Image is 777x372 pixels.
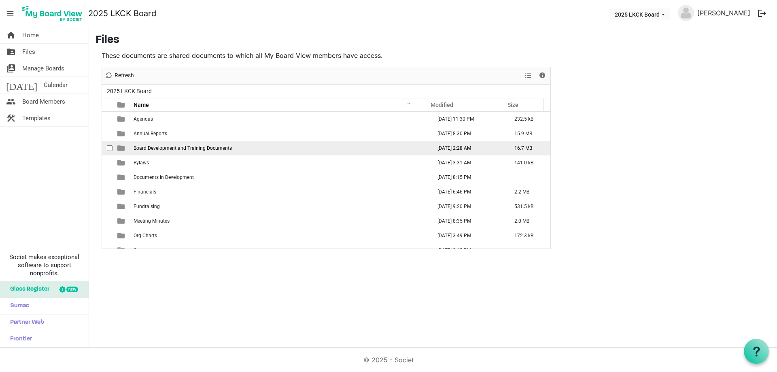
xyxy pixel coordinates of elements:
span: Meeting Minutes [134,218,170,224]
a: 2025 LKCK Board [88,5,156,21]
span: Modified [431,102,453,108]
span: Templates [22,110,51,126]
button: Refresh [104,70,136,81]
div: Refresh [102,67,137,84]
td: checkbox [102,243,113,257]
td: July 02, 2025 8:30 PM column header Modified [429,126,506,141]
td: is template cell column header type [113,199,131,214]
td: is template cell column header type [113,243,131,257]
button: 2025 LKCK Board dropdownbutton [609,9,670,20]
td: 232.5 kB is template cell column header Size [506,112,550,126]
span: Size [507,102,518,108]
span: Other [134,247,145,253]
span: Org Charts [134,233,157,238]
span: Home [22,27,39,43]
td: is template cell column header type [113,214,131,228]
td: is template cell column header type [113,170,131,185]
span: home [6,27,16,43]
span: [DATE] [6,77,37,93]
td: is template cell column header type [113,126,131,141]
span: people [6,94,16,110]
span: Manage Boards [22,60,64,77]
td: Meeting Minutes is template cell column header Name [131,214,429,228]
td: June 27, 2025 3:31 AM column header Modified [429,155,506,170]
span: Financials [134,189,156,195]
a: © 2025 - Societ [363,356,414,364]
span: Calendar [44,77,68,93]
td: is template cell column header type [113,228,131,243]
td: Other is template cell column header Name [131,243,429,257]
td: checkbox [102,228,113,243]
td: is template cell column header type [113,112,131,126]
span: construction [6,110,16,126]
td: Documents in Development is template cell column header Name [131,170,429,185]
button: View dropdownbutton [523,70,533,81]
td: June 26, 2025 8:15 PM column header Modified [429,243,506,257]
td: 2.2 MB is template cell column header Size [506,185,550,199]
td: September 09, 2025 2:28 AM column header Modified [429,141,506,155]
td: Org Charts is template cell column header Name [131,228,429,243]
span: Name [134,102,149,108]
td: September 19, 2025 6:46 PM column header Modified [429,185,506,199]
span: Files [22,44,35,60]
span: folder_shared [6,44,16,60]
td: Financials is template cell column header Name [131,185,429,199]
span: Agendas [134,116,153,122]
td: checkbox [102,112,113,126]
td: checkbox [102,126,113,141]
span: Refresh [114,70,135,81]
td: Annual Reports is template cell column header Name [131,126,429,141]
h3: Files [96,34,771,47]
td: September 11, 2025 3:49 PM column header Modified [429,228,506,243]
div: Details [535,67,549,84]
td: is template cell column header type [113,185,131,199]
td: 15.9 MB is template cell column header Size [506,126,550,141]
button: Details [537,70,548,81]
img: My Board View Logo [20,3,85,23]
span: 2025 LKCK Board [105,86,153,96]
td: Fundraising is template cell column header Name [131,199,429,214]
span: menu [2,6,18,21]
img: no-profile-picture.svg [678,5,694,21]
td: checkbox [102,214,113,228]
td: Agendas is template cell column header Name [131,112,429,126]
td: checkbox [102,141,113,155]
span: Partner Web [6,315,44,331]
td: checkbox [102,170,113,185]
td: September 16, 2025 9:20 PM column header Modified [429,199,506,214]
a: My Board View Logo [20,3,88,23]
td: checkbox [102,155,113,170]
span: Documents in Development [134,174,194,180]
a: [PERSON_NAME] [694,5,754,21]
span: Annual Reports [134,131,167,136]
td: July 02, 2025 8:35 PM column header Modified [429,214,506,228]
div: new [66,287,78,292]
td: is template cell column header Size [506,243,550,257]
span: Fundraising [134,204,160,209]
span: Board Members [22,94,65,110]
span: Sumac [6,298,29,314]
td: is template cell column header type [113,141,131,155]
td: Board Development and Training Documents is template cell column header Name [131,141,429,155]
td: checkbox [102,185,113,199]
p: These documents are shared documents to which all My Board View members have access. [102,51,551,60]
span: Glass Register [6,281,49,298]
td: 141.0 kB is template cell column header Size [506,155,550,170]
td: checkbox [102,199,113,214]
td: is template cell column header Size [506,170,550,185]
span: Board Development and Training Documents [134,145,232,151]
td: June 26, 2025 8:15 PM column header Modified [429,170,506,185]
td: 2.0 MB is template cell column header Size [506,214,550,228]
td: 16.7 MB is template cell column header Size [506,141,550,155]
button: logout [754,5,771,22]
span: Frontier [6,331,32,347]
span: Bylaws [134,160,149,166]
span: Societ makes exceptional software to support nonprofits. [4,253,85,277]
td: September 08, 2025 11:30 PM column header Modified [429,112,506,126]
td: Bylaws is template cell column header Name [131,155,429,170]
td: 531.5 kB is template cell column header Size [506,199,550,214]
td: is template cell column header type [113,155,131,170]
span: switch_account [6,60,16,77]
td: 172.3 kB is template cell column header Size [506,228,550,243]
div: View [522,67,535,84]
